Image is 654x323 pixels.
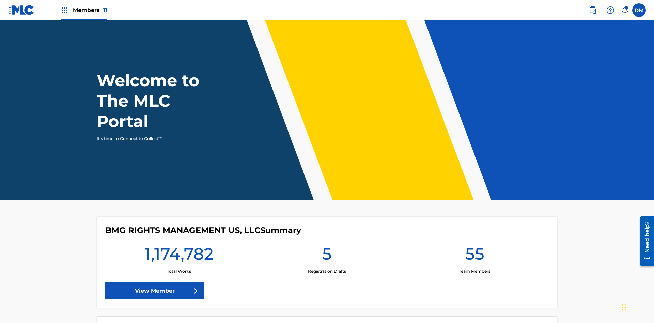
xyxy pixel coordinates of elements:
h1: 1,174,782 [145,244,214,268]
div: Notifications [621,7,628,14]
img: MLC Logo [8,5,34,15]
img: search [589,6,597,14]
iframe: Resource Center [635,214,654,270]
div: Help [604,3,617,17]
div: Drag [622,297,626,318]
a: Public Search [586,3,599,17]
img: Top Rightsholders [61,6,69,14]
span: 11 [103,7,107,13]
img: help [606,6,614,14]
h4: BMG RIGHTS MANAGEMENT US, LLC [105,225,301,235]
p: Total Works [167,268,191,274]
h1: Welcome to The MLC Portal [97,70,224,132]
p: Team Members [459,268,490,274]
div: User Menu [632,3,646,17]
a: View Member [105,282,204,299]
h1: 55 [465,244,484,268]
span: Members [73,6,107,14]
p: It's time to Connect to Collect™! [97,136,215,142]
h1: 5 [322,244,332,268]
img: f7272a7cc735f4ea7f67.svg [190,287,199,295]
iframe: Chat Widget [620,290,654,323]
p: Registration Drafts [308,268,346,274]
